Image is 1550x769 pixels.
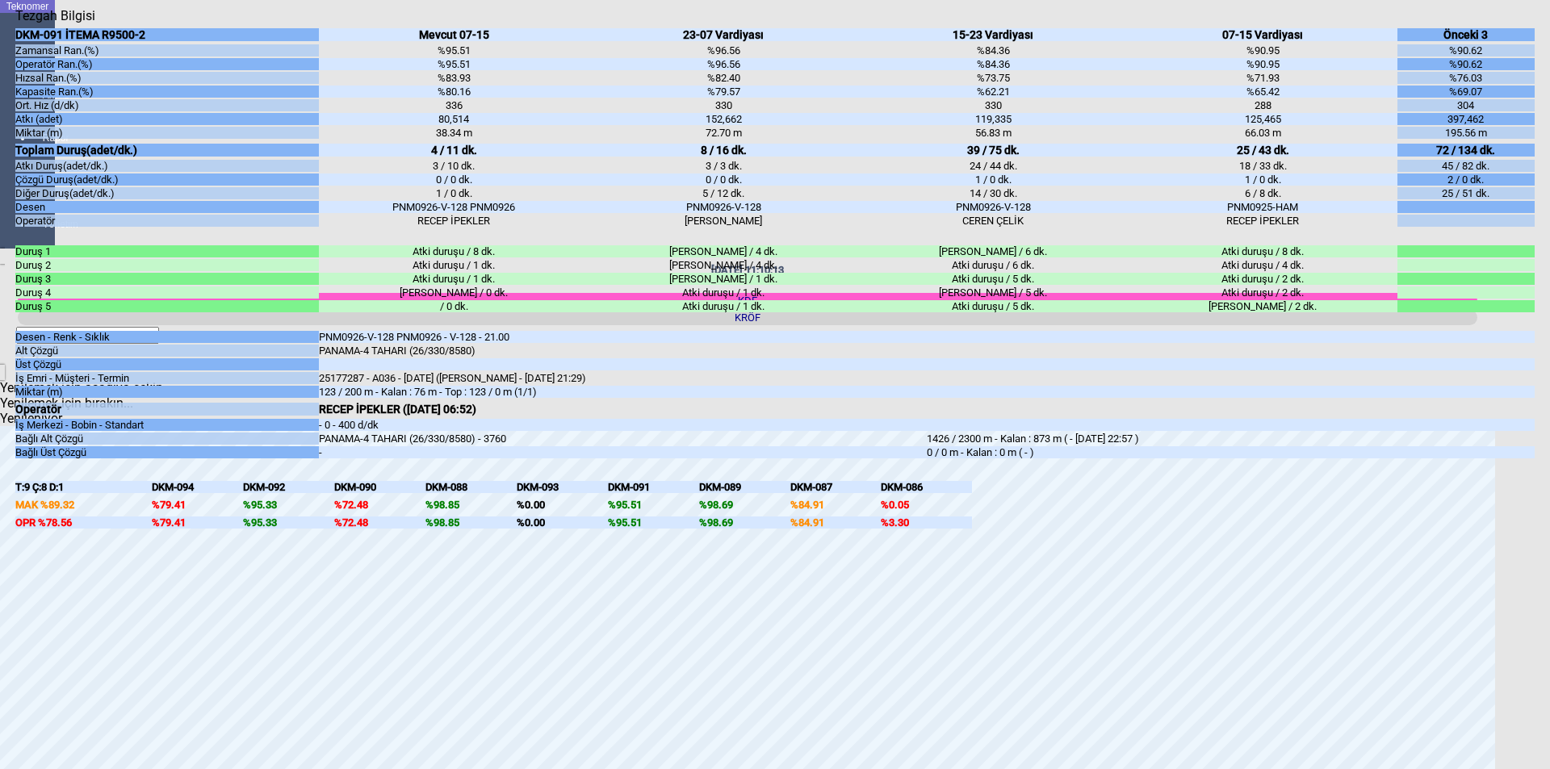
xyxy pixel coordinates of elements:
div: Duruş 3 [15,273,319,285]
div: %3.30 [881,516,972,529]
div: %90.95 [1128,44,1397,56]
div: %0.05 [881,499,972,511]
div: %0.00 [517,516,608,529]
div: %0.00 [517,499,608,511]
div: 14 / 30 dk. [858,187,1128,199]
div: PANAMA-4 TAHARI (26/330/8580) [319,345,927,357]
div: Atki duruşu / 2 dk. [1128,273,1397,285]
div: 3 / 10 dk. [319,160,589,172]
div: OPR %78.56 [15,516,152,529]
div: Hızsal Ran.(%) [15,72,319,84]
div: Atki duruşu / 1 dk. [589,300,858,312]
div: 25 / 51 dk. [1397,187,1534,199]
div: %79.57 [589,86,858,98]
div: 72 / 134 dk. [1397,144,1534,157]
div: Atkı (adet) [15,113,319,125]
div: %65.42 [1128,86,1397,98]
div: Toplam Duruş(adet/dk.) [15,144,319,157]
div: Bağlı Alt Çözgü [15,433,319,445]
div: - [319,446,927,458]
div: [PERSON_NAME] / 6 dk. [858,245,1128,257]
div: %90.62 [1397,44,1534,56]
div: Atkı Duruş(adet/dk.) [15,160,319,172]
div: Atki duruşu / 5 dk. [858,273,1128,285]
div: Zamansal Ran.(%) [15,44,319,56]
div: 330 [858,99,1128,111]
div: 125,465 [1128,113,1397,125]
div: Operatör [15,403,319,416]
div: Mevcut 07-15 [319,28,589,41]
div: 330 [589,99,858,111]
div: 8 / 16 dk. [589,144,858,157]
div: %83.93 [319,72,589,84]
div: %95.51 [608,499,699,511]
div: %84.91 [790,499,882,511]
div: Atki duruşu / 2 dk. [1128,286,1397,299]
div: %96.56 [589,44,858,56]
div: Atki duruşu / 1 dk. [319,273,589,285]
div: 1426 / 2300 m - Kalan : 873 m ( - [DATE] 22:57 ) [927,433,1535,445]
div: DKM-087 [790,481,882,493]
div: %82.40 [589,72,858,84]
div: %80.16 [319,86,589,98]
div: [PERSON_NAME] / 2 dk. [1128,300,1397,312]
div: 304 [1397,99,1534,111]
div: 6 / 8 dk. [1128,187,1397,199]
div: Ort. Hız (d/dk) [15,99,319,111]
div: %79.41 [152,516,243,529]
div: %72.48 [334,499,425,511]
div: - 0 - 400 d/dk [319,419,927,431]
div: %72.48 [334,516,425,529]
div: 72.70 m [589,127,858,139]
div: DKM-088 [425,481,517,493]
div: PNM0925-HAM [1128,201,1397,213]
div: [PERSON_NAME] / 4 dk. [589,245,858,257]
div: Miktar (m) [15,386,319,398]
div: Duruş 2 [15,259,319,271]
div: 56.83 m [858,127,1128,139]
div: PNM0926-V-128 PNM0926 - V-128 - 21.00 [319,331,927,343]
div: RECEP İPEKLER ([DATE] 06:52) [319,403,927,416]
div: Diğer Duruş(adet/dk.) [15,187,319,199]
div: DKM-094 [152,481,243,493]
div: 38.34 m [319,127,589,139]
div: 25 / 43 dk. [1128,144,1397,157]
div: 1 / 0 dk. [1128,173,1397,186]
div: 66.03 m [1128,127,1397,139]
div: Operatör [15,215,319,227]
div: Atki duruşu / 6 dk. [858,259,1128,271]
div: Duruş 4 [15,286,319,299]
div: Atki duruşu / 1 dk. [589,286,858,299]
div: MAK %89.32 [15,499,152,511]
div: DKM-090 [334,481,425,493]
div: 0 / 0 m - Kalan : 0 m ( - ) [927,446,1535,458]
div: RECEP İPEKLER [1128,215,1397,227]
div: PNM0926-V-128 PNM0926 [319,201,589,213]
div: DKM-091 [608,481,699,493]
div: %90.62 [1397,58,1534,70]
div: %73.75 [858,72,1128,84]
div: Çözgü Duruş(adet/dk.) [15,173,319,186]
div: 1 / 0 dk. [319,187,589,199]
div: Operatör Ran.(%) [15,58,319,70]
div: 4 / 11 dk. [319,144,589,157]
div: Miktar (m) [15,127,319,139]
div: %84.36 [858,58,1128,70]
div: Önceki 3 [1397,28,1534,41]
div: %95.33 [243,499,334,511]
div: 119,335 [858,113,1128,125]
div: T:9 Ç:8 D:1 [15,481,152,493]
div: Alt Çözgü [15,345,319,357]
div: %98.69 [699,516,790,529]
div: Atki duruşu / 8 dk. [1128,245,1397,257]
div: Tezgah Bilgisi [15,8,101,23]
div: 123 / 200 m - Kalan : 76 m - Top : 123 / 0 m (1/1) [319,386,927,398]
div: DKM-092 [243,481,334,493]
div: DKM-093 [517,481,608,493]
div: İş Merkezi - Bobin - Standart [15,419,319,431]
div: %79.41 [152,499,243,511]
div: 25177287 - A036 - [DATE] ([PERSON_NAME] - [DATE] 21:29) [319,372,927,384]
div: 5 / 12 dk. [589,187,858,199]
div: %95.51 [319,44,589,56]
div: Desen - Renk - Sıklık [15,331,319,343]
